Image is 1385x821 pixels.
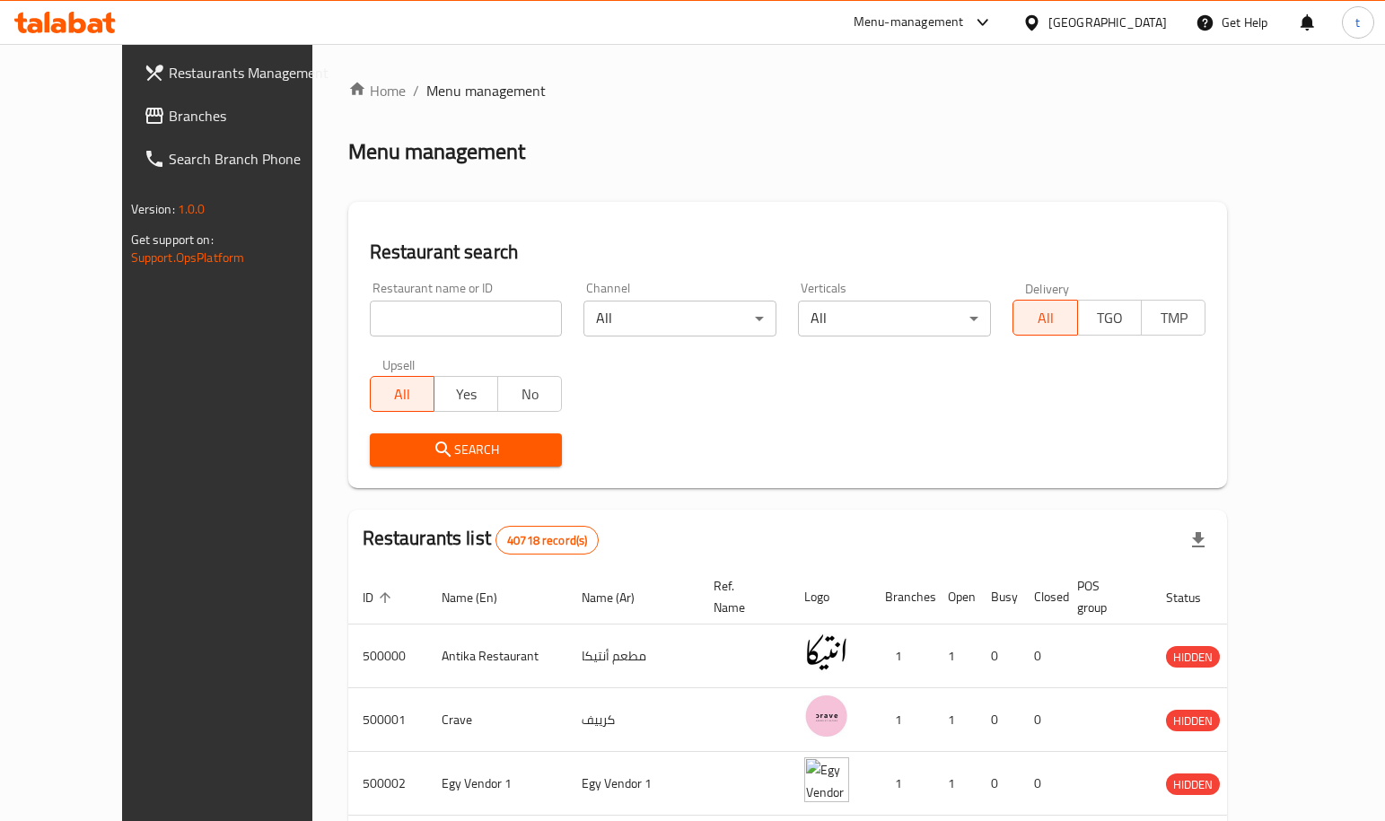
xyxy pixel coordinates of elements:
span: All [1021,305,1070,331]
div: HIDDEN [1166,773,1220,795]
span: Search Branch Phone [169,148,339,170]
button: All [1012,300,1077,336]
div: Total records count [495,526,599,555]
td: 0 [1020,688,1063,752]
td: كرييف [567,688,699,752]
h2: Restaurant search [370,239,1206,266]
span: 1.0.0 [178,197,206,221]
span: TMP [1149,305,1198,331]
button: TGO [1077,300,1142,336]
span: t [1355,13,1360,32]
span: Status [1166,587,1224,608]
a: Home [348,80,406,101]
input: Search for restaurant name or ID.. [370,301,563,336]
td: Antika Restaurant [427,624,567,688]
td: 0 [1020,624,1063,688]
nav: breadcrumb [348,80,1228,101]
button: TMP [1141,300,1205,336]
th: Busy [977,570,1020,624]
div: HIDDEN [1166,710,1220,731]
td: Egy Vendor 1 [567,752,699,816]
span: HIDDEN [1166,711,1220,731]
span: POS group [1077,575,1130,618]
button: Yes [434,376,498,412]
td: Egy Vendor 1 [427,752,567,816]
span: No [505,381,555,407]
h2: Restaurants list [363,525,600,555]
span: HIDDEN [1166,774,1220,795]
a: Restaurants Management [129,51,354,94]
span: 40718 record(s) [496,532,598,549]
th: Branches [871,570,934,624]
th: Open [934,570,977,624]
img: Egy Vendor 1 [804,757,849,802]
img: Crave [804,694,849,738]
span: All [378,381,427,407]
div: All [798,301,991,336]
h2: Menu management [348,137,525,166]
td: 1 [871,688,934,752]
td: 1 [934,752,977,816]
span: Restaurants Management [169,62,339,83]
td: 0 [977,688,1020,752]
td: 1 [934,688,977,752]
span: HIDDEN [1166,647,1220,668]
span: Branches [169,105,339,127]
button: Search [370,433,563,467]
a: Support.OpsPlatform [131,246,245,269]
th: Logo [790,570,871,624]
div: Menu-management [854,12,964,33]
span: Search [384,439,548,461]
span: Name (Ar) [582,587,658,608]
div: Export file [1177,519,1220,562]
div: [GEOGRAPHIC_DATA] [1048,13,1167,32]
td: 1 [871,624,934,688]
span: ID [363,587,397,608]
td: 500000 [348,624,427,688]
td: 1 [934,624,977,688]
td: مطعم أنتيكا [567,624,699,688]
span: Version: [131,197,175,221]
td: 0 [1020,752,1063,816]
label: Delivery [1025,282,1070,294]
label: Upsell [382,358,416,371]
span: Yes [442,381,491,407]
div: All [583,301,776,336]
li: / [413,80,419,101]
span: TGO [1085,305,1135,331]
a: Search Branch Phone [129,137,354,180]
div: HIDDEN [1166,646,1220,668]
button: No [497,376,562,412]
span: Ref. Name [714,575,768,618]
th: Closed [1020,570,1063,624]
a: Branches [129,94,354,137]
span: Menu management [426,80,546,101]
span: Get support on: [131,228,214,251]
img: Antika Restaurant [804,630,849,675]
td: 500001 [348,688,427,752]
td: 1 [871,752,934,816]
td: 0 [977,752,1020,816]
td: Crave [427,688,567,752]
td: 500002 [348,752,427,816]
td: 0 [977,624,1020,688]
span: Name (En) [442,587,521,608]
button: All [370,376,434,412]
